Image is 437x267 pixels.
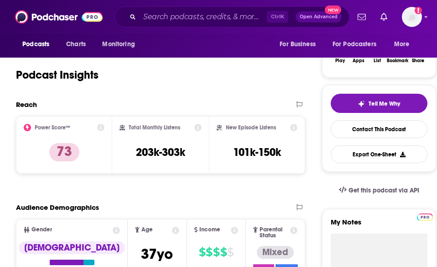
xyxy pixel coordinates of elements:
img: Podchaser - Follow, Share and Rate Podcasts [15,8,103,26]
span: Charts [66,38,86,51]
span: For Business [280,38,316,51]
span: $ [213,245,219,260]
span: More [394,38,410,51]
div: Share [412,58,424,64]
button: open menu [16,36,61,53]
input: Search podcasts, credits, & more... [140,10,267,24]
a: Show notifications dropdown [354,9,369,25]
span: $ [227,245,234,260]
span: New [325,5,341,14]
span: Income [199,227,220,233]
img: Podchaser Pro [417,214,433,221]
span: Ctrl K [267,11,288,23]
h2: New Episode Listens [226,124,276,131]
img: User Profile [402,7,422,27]
button: Open AdvancedNew [296,11,342,22]
div: [DEMOGRAPHIC_DATA] [19,241,125,254]
button: Export One-Sheet [331,145,427,163]
span: Open Advanced [300,15,338,19]
h2: Power Score™ [35,124,70,131]
h2: Total Monthly Listens [129,124,180,131]
span: Get this podcast via API [349,187,419,194]
svg: Add a profile image [415,7,422,14]
div: Play [335,58,345,64]
span: Monitoring [102,38,135,51]
a: Show notifications dropdown [377,9,391,25]
span: Parental Status [260,227,289,239]
a: Get this podcast via API [332,179,427,202]
button: tell me why sparkleTell Me Why [331,94,427,113]
span: $ [199,245,205,260]
div: Bookmark [387,58,408,64]
img: tell me why sparkle [358,100,365,107]
span: $ [206,245,212,260]
button: Show profile menu [402,7,422,27]
button: open menu [96,36,146,53]
span: Podcasts [22,38,49,51]
p: 73 [49,143,79,161]
label: My Notes [331,218,427,234]
span: Gender [31,227,52,233]
a: Pro website [417,212,433,221]
span: 37 yo [141,245,173,263]
span: $ [220,245,227,260]
div: List [374,58,381,64]
h2: Reach [16,100,37,109]
h1: Podcast Insights [16,68,99,82]
a: Charts [60,36,91,53]
span: Tell Me Why [369,100,400,107]
div: Mixed [257,246,294,259]
button: open menu [273,36,327,53]
div: Search podcasts, credits, & more... [114,6,349,27]
span: Age [141,227,153,233]
div: Apps [353,58,364,64]
h3: 101k-150k [233,145,281,159]
h2: Audience Demographics [16,203,99,212]
h3: 203k-303k [136,145,185,159]
span: For Podcasters [333,38,376,51]
span: Logged in as LBPublicity2 [402,7,422,27]
button: open menu [327,36,390,53]
button: open menu [388,36,421,53]
a: Contact This Podcast [331,120,427,138]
